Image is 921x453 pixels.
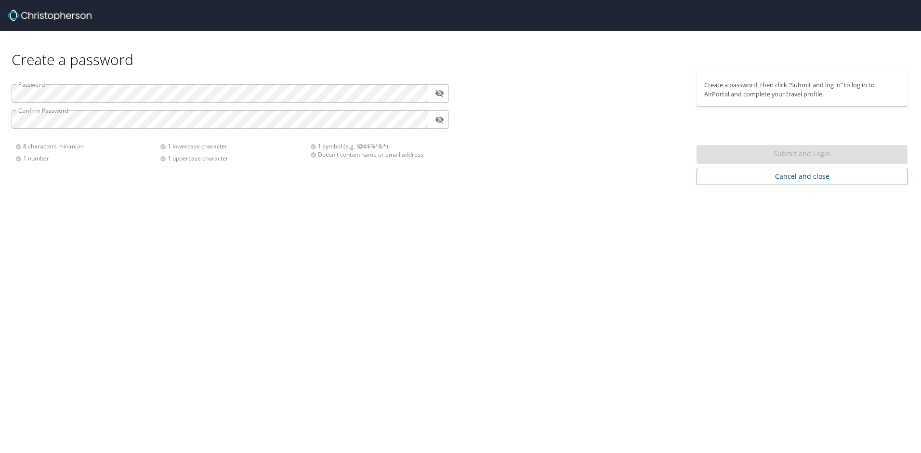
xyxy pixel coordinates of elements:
[8,10,92,21] img: Christopherson_logo_rev.png
[310,150,443,159] div: Doesn't contain name or email address
[432,112,447,127] button: toggle password visibility
[15,154,160,162] div: 1 number
[310,142,443,150] div: 1 symbol (e.g. !@#$%^&*)
[697,168,908,186] button: Cancel and close
[160,154,304,162] div: 1 uppercase character
[704,80,900,99] p: Create a password, then click “Submit and log in” to log in to AirPortal and complete your travel...
[432,86,447,101] button: toggle password visibility
[12,31,909,69] div: Create a password
[160,142,304,150] div: 1 lowercase character
[704,171,900,183] span: Cancel and close
[15,142,160,150] div: 8 characters minimum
